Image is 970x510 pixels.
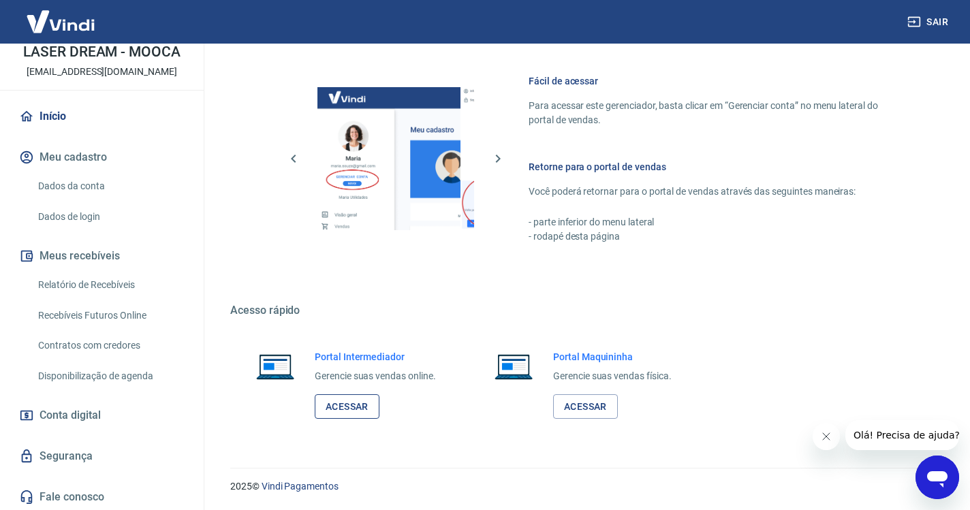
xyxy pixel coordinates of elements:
img: Vindi [16,1,105,42]
iframe: Fechar mensagem [813,423,840,450]
p: Gerencie suas vendas física. [553,369,672,383]
a: Disponibilização de agenda [33,362,187,390]
a: Dados da conta [33,172,187,200]
a: Recebíveis Futuros Online [33,302,187,330]
a: Relatório de Recebíveis [33,271,187,299]
button: Meus recebíveis [16,241,187,271]
h5: Acesso rápido [230,304,937,317]
a: Contratos com credores [33,332,187,360]
a: Segurança [16,441,187,471]
p: - rodapé desta página [529,229,905,244]
h6: Fácil de acessar [529,74,905,88]
p: Gerencie suas vendas online. [315,369,436,383]
h6: Portal Maquininha [553,350,672,364]
iframe: Mensagem da empresa [845,420,959,450]
p: - parte inferior do menu lateral [529,215,905,229]
img: Imagem de um notebook aberto [247,350,304,383]
button: Meu cadastro [16,142,187,172]
p: 2025 © [230,479,937,494]
span: Olá! Precisa de ajuda? [8,10,114,20]
a: Vindi Pagamentos [262,481,339,492]
a: Acessar [553,394,618,419]
a: Acessar [315,394,379,419]
a: Dados de login [33,203,187,231]
p: Você poderá retornar para o portal de vendas através das seguintes maneiras: [529,185,905,199]
span: Conta digital [40,406,101,425]
a: Início [16,101,187,131]
h6: Retorne para o portal de vendas [529,160,905,174]
a: Conta digital [16,400,187,430]
p: [EMAIL_ADDRESS][DOMAIN_NAME] [27,65,177,79]
h6: Portal Intermediador [315,350,436,364]
p: LASER DREAM - MOOCA [23,45,181,59]
button: Sair [905,10,954,35]
p: Para acessar este gerenciador, basta clicar em “Gerenciar conta” no menu lateral do portal de ven... [529,99,905,127]
img: Imagem de um notebook aberto [485,350,542,383]
iframe: Botão para abrir a janela de mensagens [916,456,959,499]
img: Imagem da dashboard mostrando um botão para voltar ao gerenciamento de vendas da maquininha com o... [460,87,604,230]
img: Imagem da dashboard mostrando o botão de gerenciar conta na sidebar no lado esquerdo [317,87,460,230]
